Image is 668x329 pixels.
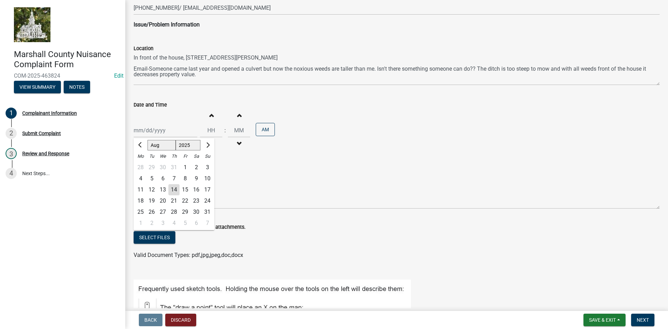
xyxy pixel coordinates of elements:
[146,162,157,173] div: 29
[631,314,654,326] button: Next
[146,195,157,206] div: 19
[139,314,162,326] button: Back
[134,252,243,258] span: Valid Document Types: pdf,jpg,jpeg,doc,docx
[157,195,168,206] div: Wednesday, August 20, 2025
[180,195,191,206] div: Friday, August 22, 2025
[168,218,180,229] div: 4
[180,184,191,195] div: Friday, August 15, 2025
[168,162,180,173] div: Thursday, July 31, 2025
[202,195,213,206] div: 24
[64,81,90,93] button: Notes
[180,218,191,229] div: Friday, September 5, 2025
[114,72,124,79] wm-modal-confirm: Edit Application Number
[180,206,191,218] div: Friday, August 29, 2025
[146,173,157,184] div: 5
[168,173,180,184] div: Thursday, August 7, 2025
[157,162,168,173] div: 30
[180,173,191,184] div: 8
[134,46,153,51] label: Location
[168,206,180,218] div: Thursday, August 28, 2025
[168,151,180,162] div: Th
[135,162,146,173] div: 28
[165,314,196,326] button: Discard
[14,49,120,70] h4: Marshall County Nuisance Complaint Form
[134,21,200,28] strong: Issue/Problem Information
[180,162,191,173] div: Friday, August 1, 2025
[202,218,213,229] div: Sunday, September 7, 2025
[583,314,626,326] button: Save & Exit
[191,206,202,218] div: 30
[202,184,213,195] div: Sunday, August 17, 2025
[222,126,228,135] div: :
[191,218,202,229] div: 6
[135,184,146,195] div: 11
[135,151,146,162] div: Mo
[146,218,157,229] div: 2
[180,195,191,206] div: 22
[134,103,167,108] label: Date and Time
[168,162,180,173] div: 31
[157,206,168,218] div: Wednesday, August 27, 2025
[191,206,202,218] div: Saturday, August 30, 2025
[202,206,213,218] div: Sunday, August 31, 2025
[157,173,168,184] div: 6
[144,317,157,323] span: Back
[14,81,61,93] button: View Summary
[6,108,17,119] div: 1
[146,162,157,173] div: Tuesday, July 29, 2025
[135,218,146,229] div: 1
[135,195,146,206] div: 18
[256,123,275,136] button: AM
[134,123,197,138] input: mm/dd/yyyy
[6,148,17,159] div: 3
[22,151,69,156] div: Review and Response
[191,184,202,195] div: 16
[180,184,191,195] div: 15
[180,151,191,162] div: Fr
[14,72,111,79] span: COM-2025-463824
[6,168,17,179] div: 4
[191,184,202,195] div: Saturday, August 16, 2025
[191,151,202,162] div: Sa
[134,231,175,244] button: Select files
[14,7,50,42] img: Marshall County, Iowa
[180,162,191,173] div: 1
[146,184,157,195] div: 12
[637,317,649,323] span: Next
[135,218,146,229] div: Monday, September 1, 2025
[22,131,61,136] div: Submit Complaint
[157,162,168,173] div: Wednesday, July 30, 2025
[146,206,157,218] div: 26
[202,151,213,162] div: Su
[228,123,250,138] input: Minutes
[157,218,168,229] div: Wednesday, September 3, 2025
[157,218,168,229] div: 3
[202,173,213,184] div: 10
[64,85,90,90] wm-modal-confirm: Notes
[136,140,145,151] button: Previous month
[168,173,180,184] div: 7
[146,206,157,218] div: Tuesday, August 26, 2025
[202,184,213,195] div: 17
[135,195,146,206] div: Monday, August 18, 2025
[191,195,202,206] div: 23
[191,173,202,184] div: Saturday, August 9, 2025
[22,111,77,116] div: Complainant Information
[114,72,124,79] a: Edit
[180,173,191,184] div: Friday, August 8, 2025
[146,218,157,229] div: Tuesday, September 2, 2025
[157,184,168,195] div: Wednesday, August 13, 2025
[14,85,61,90] wm-modal-confirm: Summary
[168,184,180,195] div: 14
[168,218,180,229] div: Thursday, September 4, 2025
[202,173,213,184] div: Sunday, August 10, 2025
[157,206,168,218] div: 27
[202,218,213,229] div: 7
[180,218,191,229] div: 5
[202,162,213,173] div: 3
[157,195,168,206] div: 20
[176,140,201,150] select: Select year
[191,195,202,206] div: Saturday, August 23, 2025
[135,162,146,173] div: Monday, July 28, 2025
[146,195,157,206] div: Tuesday, August 19, 2025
